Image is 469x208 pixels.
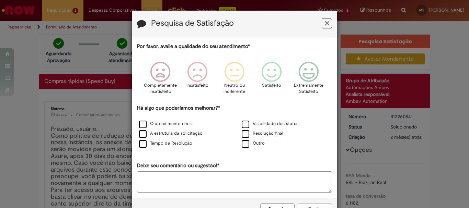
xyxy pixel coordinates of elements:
label: A estrutura da solicitação [139,130,203,137]
div: Há algo que poderíamos melhorar?* [137,105,332,149]
div: Completamente Insatisfeito [142,57,178,103]
p: Completamente Insatisfeito [144,82,177,95]
label: Resolução final [242,130,283,137]
label: Visibilidade dos status [242,121,298,127]
p: Extremamente Satisfeito [294,82,323,95]
div: Satisfeito [254,57,289,103]
label: O atendimento em si [139,121,193,127]
div: Neutro ou indiferente [217,57,252,103]
p: Satisfeito [262,82,281,89]
label: Deixe seu comentário ou sugestão!* [137,162,219,169]
p: Insatisfeito [186,82,208,89]
label: Por favor, avalie a qualidade do seu atendimento* [137,43,250,50]
div: Extremamente Satisfeito [291,57,326,103]
label: Pesquisa de Satisfação [151,19,234,28]
label: Tempo de Resolução [139,140,192,147]
p: Neutro ou indiferente [222,82,247,95]
label: Outro [242,140,265,147]
div: Insatisfeito [180,57,215,103]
